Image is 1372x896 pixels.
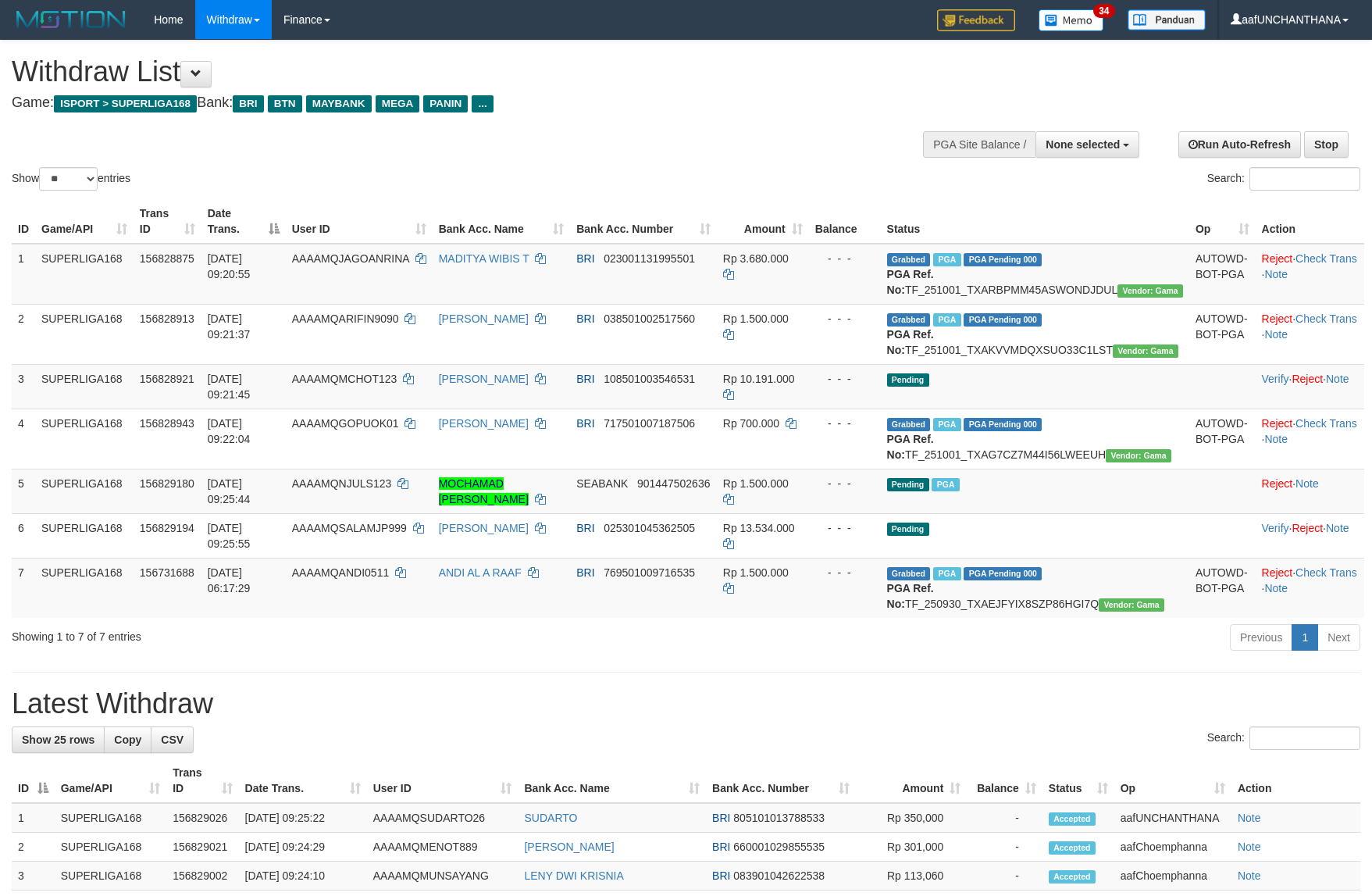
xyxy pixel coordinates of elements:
[1117,284,1183,298] span: Vendor URL: https://trx31.1velocity.biz
[12,56,899,87] h1: Withdraw List
[12,759,55,803] th: ID: activate to sort column descending
[1256,513,1364,558] td: · ·
[35,513,134,558] td: SUPERLIGA168
[723,373,795,385] span: Rp 10.191.000
[717,199,809,244] th: Amount: activate to sort column ascending
[12,623,560,644] div: Showing 1 to 7 of 7 entries
[439,522,529,534] a: [PERSON_NAME]
[12,513,35,558] td: 6
[306,95,372,112] span: MAYBANK
[604,566,695,579] span: Copy 769501009716535 to clipboard
[1189,304,1256,364] td: AUTOWD-BOT-PGA
[1264,433,1288,445] a: Note
[367,803,519,833] td: AAAAMQSUDARTO26
[239,803,367,833] td: [DATE] 09:25:22
[881,409,1189,469] td: TF_251001_TXAG7CZ7M44I56LWEEUH
[140,373,194,385] span: 156828921
[1238,841,1261,853] a: Note
[12,469,35,513] td: 5
[933,253,960,266] span: Marked by aafsengchandara
[1189,199,1256,244] th: Op: activate to sort column ascending
[166,833,238,862] td: 156829021
[1304,131,1349,158] a: Stop
[1262,477,1293,490] a: Reject
[887,478,929,491] span: Pending
[1046,138,1120,151] span: None selected
[1035,131,1139,158] button: None selected
[887,268,934,296] b: PGA Ref. No:
[967,803,1042,833] td: -
[161,734,184,746] span: CSV
[1049,841,1096,855] span: Accepted
[815,520,875,536] div: - - -
[208,477,251,505] span: [DATE] 09:25:44
[151,726,194,753] a: CSV
[570,199,717,244] th: Bank Acc. Number: activate to sort column ascending
[1114,803,1231,833] td: aafUNCHANTHANA
[292,522,407,534] span: AAAAMQSALAMJP999
[239,833,367,862] td: [DATE] 09:24:29
[439,373,529,385] a: [PERSON_NAME]
[292,312,399,325] span: AAAAMQARIFIN9090
[1256,304,1364,364] td: · ·
[637,477,710,490] span: Copy 901447502636 to clipboard
[1049,812,1096,826] span: Accepted
[1207,726,1360,750] label: Search:
[233,95,263,112] span: BRI
[1292,373,1323,385] a: Reject
[1262,252,1293,265] a: Reject
[239,759,367,803] th: Date Trans.: activate to sort column ascending
[733,869,825,882] span: Copy 083901042622538 to clipboard
[1256,409,1364,469] td: · ·
[1295,566,1357,579] a: Check Trans
[268,95,302,112] span: BTN
[604,373,695,385] span: Copy 108501003546531 to clipboard
[1295,252,1357,265] a: Check Trans
[723,417,779,430] span: Rp 700.000
[576,312,594,325] span: BRI
[54,95,197,112] span: ISPORT > SUPERLIGA168
[55,862,167,891] td: SUPERLIGA168
[35,558,134,618] td: SUPERLIGA168
[964,567,1042,580] span: PGA Pending
[815,371,875,387] div: - - -
[292,566,390,579] span: AAAAMQANDI0511
[887,373,929,387] span: Pending
[166,759,238,803] th: Trans ID: activate to sort column ascending
[1238,869,1261,882] a: Note
[1264,328,1288,341] a: Note
[439,566,522,579] a: ANDI AL A RAAF
[208,373,251,401] span: [DATE] 09:21:45
[524,812,577,824] a: SUDARTO
[933,313,960,327] span: Marked by aafsengchandara
[1238,812,1261,824] a: Note
[1113,344,1178,358] span: Vendor URL: https://trx31.1velocity.biz
[376,95,420,112] span: MEGA
[815,476,875,491] div: - - -
[1292,624,1318,651] a: 1
[35,409,134,469] td: SUPERLIGA168
[856,803,967,833] td: Rp 350,000
[1042,759,1114,803] th: Status: activate to sort column ascending
[1295,312,1357,325] a: Check Trans
[201,199,286,244] th: Date Trans.: activate to sort column descending
[856,862,967,891] td: Rp 113,060
[712,869,730,882] span: BRI
[292,252,409,265] span: AAAAMQJAGOANRINA
[964,313,1042,327] span: PGA Pending
[815,416,875,431] div: - - -
[933,418,960,431] span: Marked by aafsengchandara
[140,312,194,325] span: 156828913
[439,417,529,430] a: [PERSON_NAME]
[35,199,134,244] th: Game/API: activate to sort column ascending
[12,688,1360,719] h1: Latest Withdraw
[576,477,628,490] span: SEABANK
[856,759,967,803] th: Amount: activate to sort column ascending
[1093,4,1114,18] span: 34
[932,478,959,491] span: Marked by aafsengchandara
[933,567,960,580] span: Marked by aafromsomean
[140,417,194,430] span: 156828943
[604,312,695,325] span: Copy 038501002517560 to clipboard
[12,558,35,618] td: 7
[292,417,399,430] span: AAAAMQGOPUOK01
